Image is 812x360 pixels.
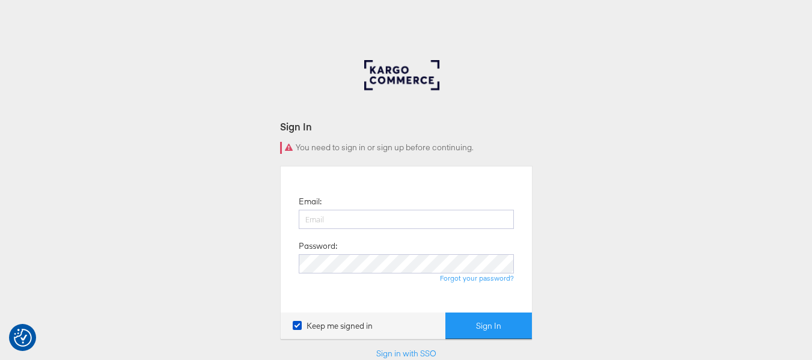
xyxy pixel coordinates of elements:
[299,196,322,207] label: Email:
[299,240,337,252] label: Password:
[14,329,32,347] button: Consent Preferences
[280,120,533,133] div: Sign In
[293,320,373,332] label: Keep me signed in
[280,142,533,154] div: You need to sign in or sign up before continuing.
[445,313,532,340] button: Sign In
[14,329,32,347] img: Revisit consent button
[376,348,436,359] a: Sign in with SSO
[299,210,514,229] input: Email
[440,273,514,282] a: Forgot your password?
